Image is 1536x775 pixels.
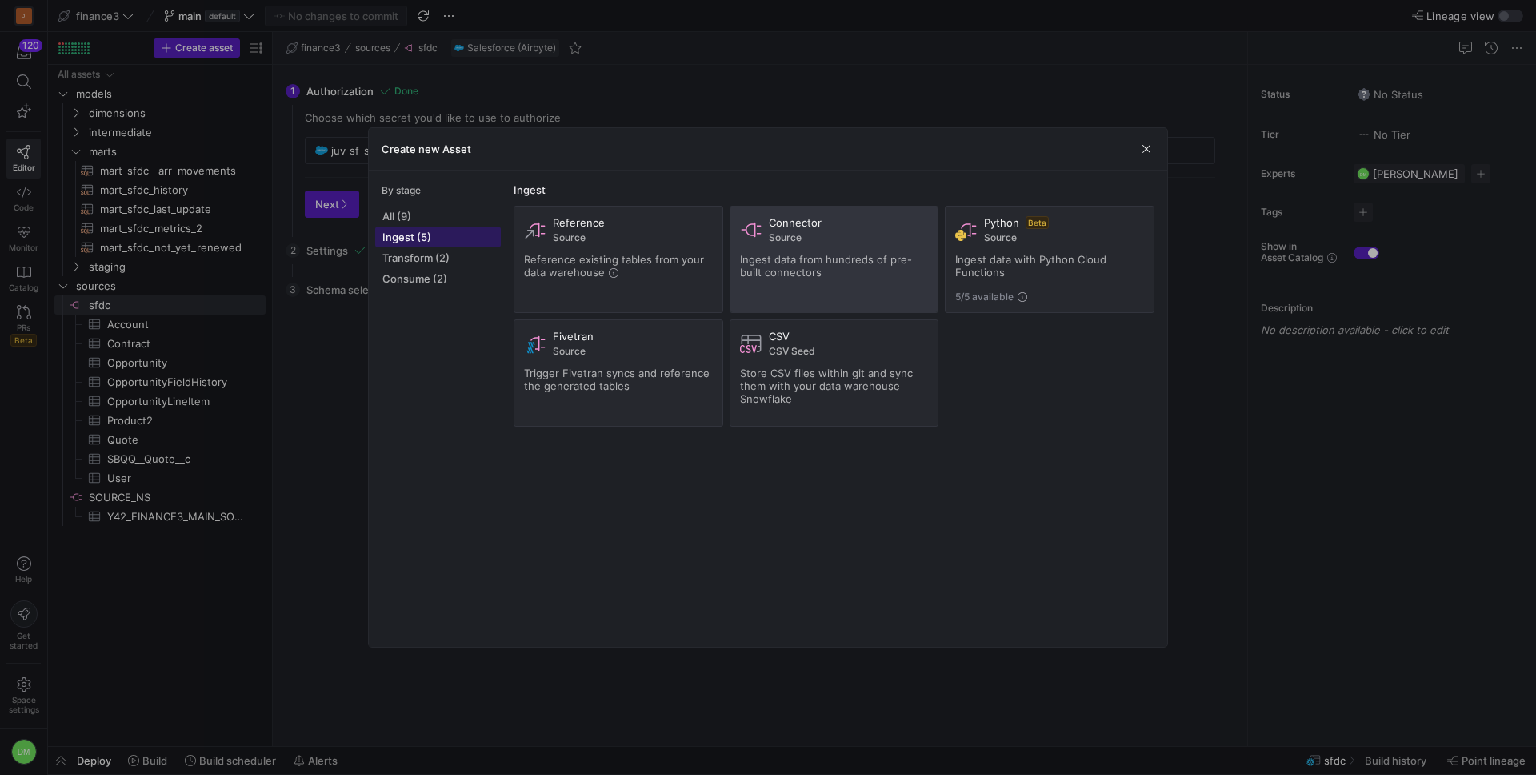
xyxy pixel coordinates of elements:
[514,319,723,427] button: FivetranSourceTrigger Fivetran syncs and reference the generated tables
[382,272,494,285] span: Consume (2)
[769,346,929,357] span: CSV Seed
[514,206,723,313] button: ReferenceSourceReference existing tables from your data warehouse
[375,268,501,289] button: Consume (2)
[553,232,713,243] span: Source
[375,206,501,227] button: All (9)
[730,319,939,427] button: CSVCSV SeedStore CSV files within git and sync them with your data warehouse Snowflake
[984,232,1144,243] span: Source
[553,346,713,357] span: Source
[740,253,912,279] span: Ingest data from hundreds of pre-built connectors
[955,253,1106,279] span: Ingest data with Python Cloud Functions
[382,185,501,196] div: By stage
[984,216,1019,229] span: Python
[553,216,605,229] span: Reference
[524,253,704,279] span: Reference existing tables from your data warehouse
[382,143,471,155] h3: Create new Asset
[1026,216,1049,229] span: Beta
[382,251,494,264] span: Transform (2)
[769,216,822,229] span: Connector
[382,210,494,223] span: All (9)
[553,330,594,343] span: Fivetran
[514,183,1154,196] div: Ingest
[955,291,1014,303] span: 5/5 available
[375,227,501,247] button: Ingest (5)
[524,367,710,392] span: Trigger Fivetran syncs and reference the generated tables
[740,367,913,405] span: Store CSV files within git and sync them with your data warehouse Snowflake
[375,247,501,268] button: Transform (2)
[769,330,790,343] span: CSV
[730,206,939,313] button: ConnectorSourceIngest data from hundreds of pre-built connectors
[382,231,494,243] span: Ingest (5)
[945,206,1154,313] button: PythonBetaSourceIngest data with Python Cloud Functions5/5 available
[769,232,929,243] span: Source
